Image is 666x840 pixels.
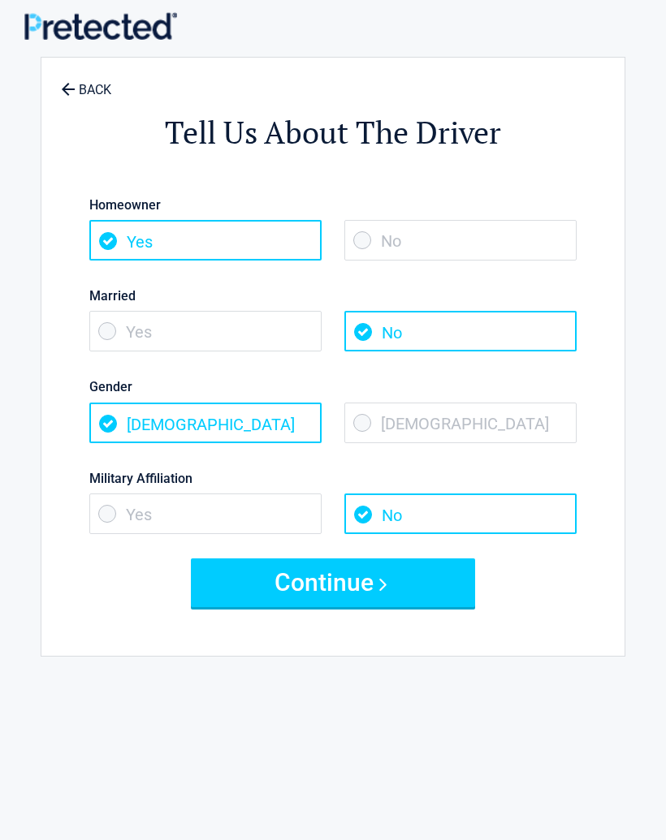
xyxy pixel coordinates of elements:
label: Homeowner [89,194,577,216]
span: Yes [89,311,322,351]
label: Gender [89,376,577,398]
label: Military Affiliation [89,467,577,489]
h2: Tell Us About The Driver [50,112,616,153]
span: [DEMOGRAPHIC_DATA] [344,403,577,443]
label: Married [89,285,577,307]
span: Yes [89,493,322,534]
span: Yes [89,220,322,261]
button: Continue [191,558,475,607]
span: [DEMOGRAPHIC_DATA] [89,403,322,443]
span: No [344,220,577,261]
a: BACK [58,68,115,97]
img: Main Logo [24,12,177,40]
span: No [344,311,577,351]
span: No [344,493,577,534]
